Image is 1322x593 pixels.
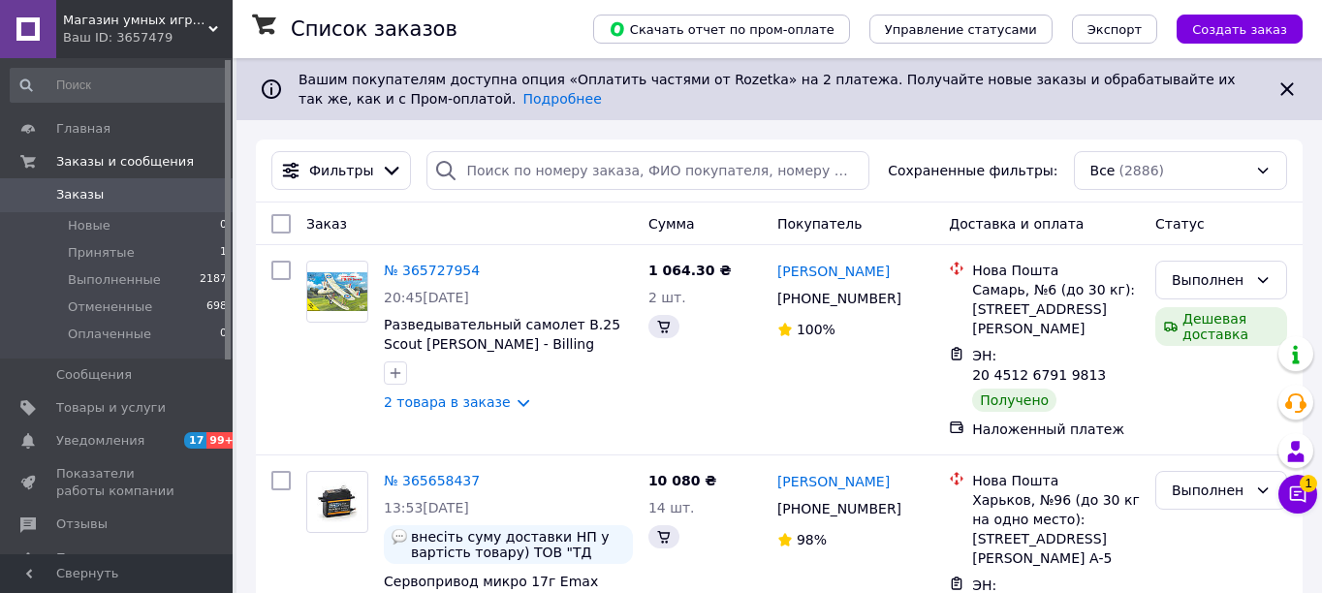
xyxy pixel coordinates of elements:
span: ЭН: 20 4512 6791 9813 [972,348,1106,383]
a: № 365727954 [384,263,480,278]
div: Харьков, №96 (до 30 кг на одно место): [STREET_ADDRESS][PERSON_NAME] А-5 [972,490,1140,568]
a: Создать заказ [1157,20,1303,36]
span: Доставка и оплата [949,216,1084,232]
div: Выполнен [1172,269,1247,291]
span: 1 064.30 ₴ [648,263,732,278]
span: 98% [797,532,827,547]
a: [PERSON_NAME] [777,472,890,491]
a: № 365658437 [384,473,480,488]
span: Товары и услуги [56,399,166,417]
h1: Список заказов [291,17,457,41]
div: Дешевая доставка [1155,307,1287,346]
span: Управление статусами [885,22,1037,37]
span: 17 [184,432,206,449]
span: 2187 [200,271,227,289]
span: Вашим покупателям доступна опция «Оплатить частями от Rozetka» на 2 платежа. Получайте новые зака... [299,72,1236,107]
span: 1 [220,244,227,262]
button: Управление статусами [869,15,1053,44]
div: [PHONE_NUMBER] [773,285,905,312]
div: Выполнен [1172,480,1247,501]
button: Экспорт [1072,15,1157,44]
span: Скачать отчет по пром-оплате [609,20,834,38]
span: Статус [1155,216,1205,232]
span: Сохраненные фильтры: [888,161,1057,180]
span: Уведомления [56,432,144,450]
div: Самарь, №6 (до 30 кг): [STREET_ADDRESS][PERSON_NAME] [972,280,1140,338]
button: Создать заказ [1177,15,1303,44]
a: 2 товара в заказе [384,394,511,410]
a: Фото товару [306,471,368,533]
span: Сумма [648,216,695,232]
span: 99+ [206,432,238,449]
span: Магазин умных игрушек БАТЛЕР [63,12,208,29]
span: 2 шт. [648,290,686,305]
span: Покупатели [56,549,136,567]
div: Нова Пошта [972,261,1140,280]
span: Заказ [306,216,347,232]
span: 10 080 ₴ [648,473,717,488]
span: Создать заказ [1192,22,1287,37]
span: Заказы и сообщения [56,153,194,171]
span: Сообщения [56,366,132,384]
span: Новые [68,217,110,234]
div: Наложенный платеж [972,420,1140,439]
div: Получено [972,389,1056,412]
button: Скачать отчет по пром-оплате [593,15,850,44]
span: Фильтры [309,161,373,180]
img: Фото товару [307,482,367,522]
img: :speech_balloon: [392,529,407,545]
img: Фото товару [307,272,367,311]
span: 0 [220,326,227,343]
a: Фото товару [306,261,368,323]
a: Подробнее [523,91,602,107]
span: Экспорт [1087,22,1142,37]
span: Отмененные [68,298,152,316]
span: Отзывы [56,515,108,533]
span: Оплаченные [68,326,151,343]
div: Нова Пошта [972,471,1140,490]
span: 0 [220,217,227,234]
span: 698 [206,298,227,316]
span: Главная [56,120,110,138]
span: 1 [1300,475,1317,492]
span: Выполненные [68,271,161,289]
input: Поиск [10,68,229,103]
span: Заказы [56,186,104,203]
div: [PHONE_NUMBER] [773,495,905,522]
span: 100% [797,322,835,337]
input: Поиск по номеру заказа, ФИО покупателя, номеру телефона, Email, номеру накладной [426,151,869,190]
a: [PERSON_NAME] [777,262,890,281]
span: 13:53[DATE] [384,500,469,515]
a: Разведывательный самолет B.25 Scout [PERSON_NAME] - Billing [384,317,620,352]
span: 20:45[DATE] [384,290,469,305]
span: 14 шт. [648,500,695,515]
div: Ваш ID: 3657479 [63,29,233,47]
span: (2886) [1118,163,1164,178]
span: Показатели работы компании [56,465,179,500]
button: Чат с покупателем1 [1278,475,1317,514]
span: Принятые [68,244,135,262]
span: Все [1090,161,1116,180]
span: Покупатель [777,216,863,232]
span: внесіть суму доставки НП у вартість товару) ТОВ "ТД ЕЛЕКТРО ПОСТАЧ" ЄДРПОУ [PHONE_NUMBER], тел. [... [411,529,625,560]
